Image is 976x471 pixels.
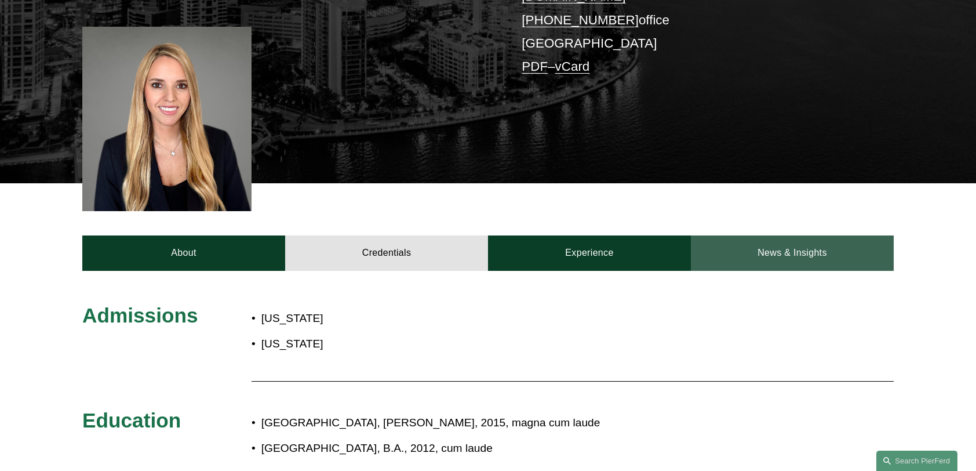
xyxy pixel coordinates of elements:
[522,13,639,27] a: [PHONE_NUMBER]
[261,439,792,459] p: [GEOGRAPHIC_DATA], B.A., 2012, cum laude
[488,236,691,270] a: Experience
[82,304,198,327] span: Admissions
[82,409,181,432] span: Education
[876,451,957,471] a: Search this site
[82,236,285,270] a: About
[691,236,894,270] a: News & Insights
[555,59,590,74] a: vCard
[261,309,556,329] p: [US_STATE]
[522,59,548,74] a: PDF
[261,334,556,354] p: [US_STATE]
[285,236,488,270] a: Credentials
[261,413,792,433] p: [GEOGRAPHIC_DATA], [PERSON_NAME], 2015, magna cum laude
